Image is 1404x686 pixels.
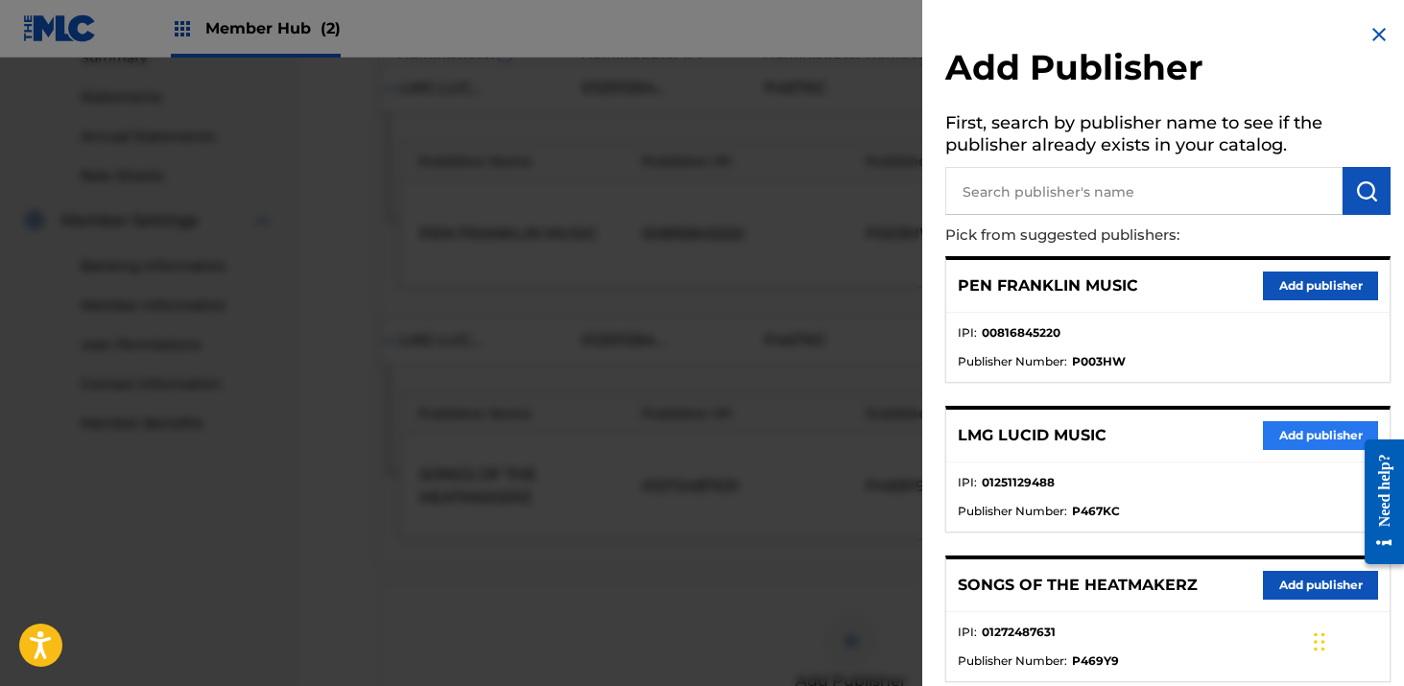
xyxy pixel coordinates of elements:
[958,652,1067,670] span: Publisher Number :
[945,106,1391,167] h5: First, search by publisher name to see if the publisher already exists in your catalog.
[1072,652,1119,670] strong: P469Y9
[23,14,97,42] img: MLC Logo
[1263,421,1378,450] button: Add publisher
[982,324,1060,342] strong: 00816845220
[982,624,1056,641] strong: 01272487631
[958,353,1067,370] span: Publisher Number :
[1350,425,1404,580] iframe: Resource Center
[171,17,194,40] img: Top Rightsholders
[958,324,977,342] span: IPI :
[1263,272,1378,300] button: Add publisher
[205,17,341,39] span: Member Hub
[1072,353,1126,370] strong: P003HW
[1263,571,1378,600] button: Add publisher
[958,274,1138,297] p: PEN FRANKLIN MUSIC
[1314,613,1325,671] div: Drag
[958,474,977,491] span: IPI :
[1355,179,1378,202] img: Search Works
[945,167,1343,215] input: Search publisher's name
[958,574,1198,597] p: SONGS OF THE HEATMAKERZ
[1072,503,1120,520] strong: P467KC
[958,624,977,641] span: IPI :
[321,19,341,37] span: (2)
[1308,594,1404,686] iframe: Chat Widget
[958,503,1067,520] span: Publisher Number :
[982,474,1055,491] strong: 01251129488
[945,46,1391,95] h2: Add Publisher
[945,215,1281,256] p: Pick from suggested publishers:
[958,424,1107,447] p: LMG LUCID MUSIC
